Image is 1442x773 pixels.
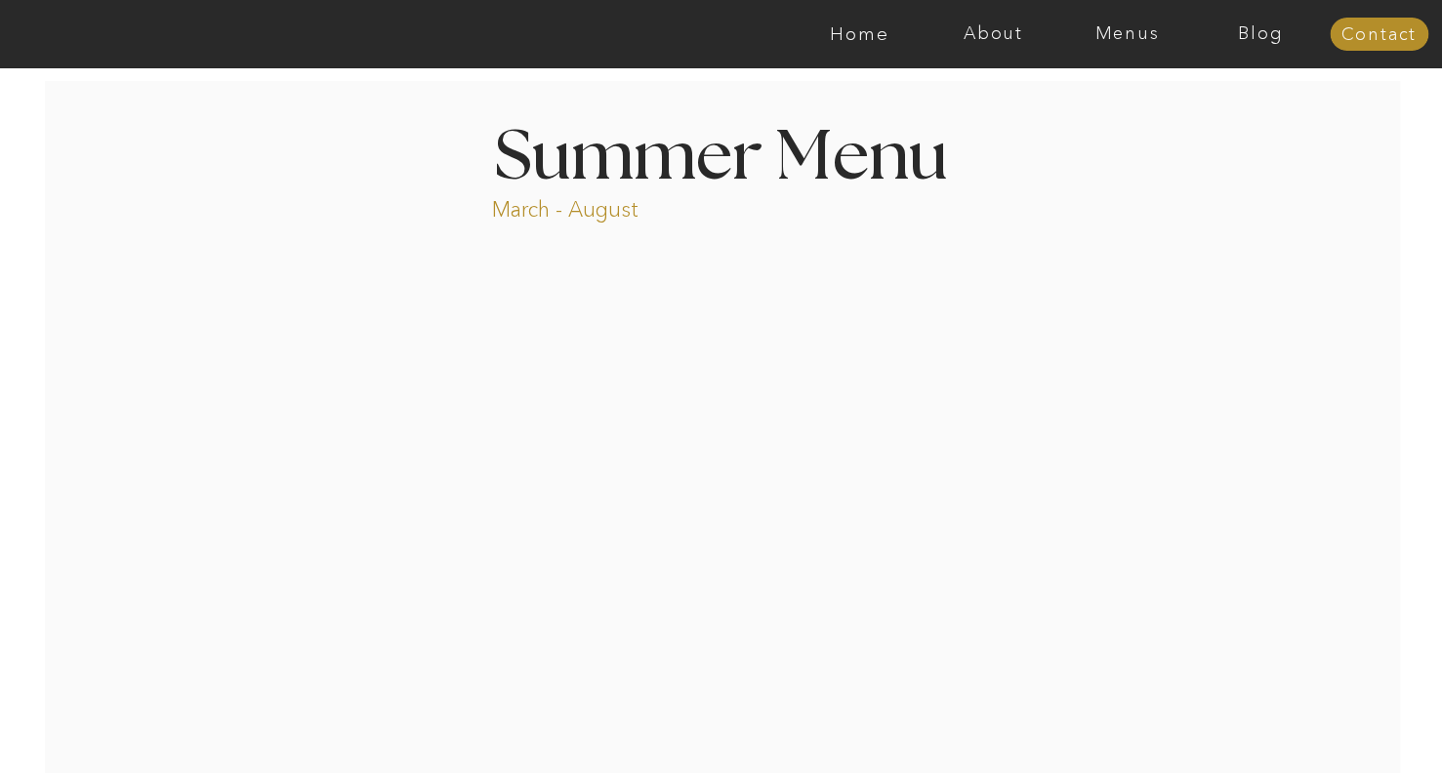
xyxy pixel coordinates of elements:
a: Blog [1194,24,1328,44]
p: March - August [492,195,761,218]
a: About [927,24,1060,44]
a: Contact [1330,25,1428,45]
a: Home [793,24,927,44]
h1: Summer Menu [450,124,993,182]
a: Menus [1060,24,1194,44]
